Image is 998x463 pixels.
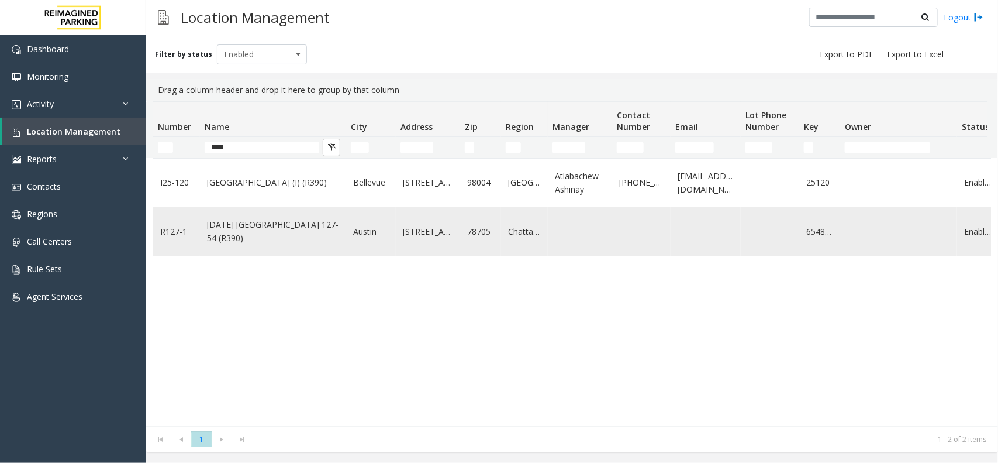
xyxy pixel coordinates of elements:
[158,142,173,153] input: Number Filter
[508,225,541,238] a: Chattanooga
[2,118,146,145] a: Location Management
[353,176,389,189] a: Bellevue
[260,434,986,444] kendo-pager-info: 1 - 2 of 2 items
[27,208,57,220] span: Regions
[403,176,453,189] a: [STREET_ADDRESS]
[957,102,998,137] th: Status
[745,109,786,132] span: Lot Phone Number
[27,263,62,275] span: Rule Sets
[160,225,193,238] a: R127-1
[12,265,21,275] img: 'icon'
[353,225,389,238] a: Austin
[12,293,21,302] img: 'icon'
[12,238,21,247] img: 'icon'
[27,71,68,82] span: Monitoring
[155,49,212,60] label: Filter by status
[12,45,21,54] img: 'icon'
[400,142,433,153] input: Address Filter
[552,121,589,132] span: Manager
[205,121,229,132] span: Name
[845,121,871,132] span: Owner
[467,176,494,189] a: 98004
[400,121,433,132] span: Address
[617,109,650,132] span: Contact Number
[840,137,957,158] td: Owner Filter
[675,121,698,132] span: Email
[617,142,644,153] input: Contact Number Filter
[552,142,585,153] input: Manager Filter
[27,126,120,137] span: Location Management
[153,79,991,101] div: Drag a column header and drop it here to group by that column
[964,176,991,189] a: Enabled
[207,218,339,245] a: [DATE] [GEOGRAPHIC_DATA] 127-54 (R390)
[191,431,212,447] span: Page 1
[508,176,541,189] a: [GEOGRAPHIC_DATA]
[12,155,21,164] img: 'icon'
[12,73,21,82] img: 'icon'
[882,46,948,63] button: Export to Excel
[12,183,21,192] img: 'icon'
[964,225,991,238] a: Enabled
[465,121,478,132] span: Zip
[27,98,54,109] span: Activity
[27,291,82,302] span: Agent Services
[548,137,612,158] td: Manager Filter
[403,225,453,238] a: [STREET_ADDRESS]
[146,101,998,426] div: Data table
[804,121,819,132] span: Key
[207,176,339,189] a: [GEOGRAPHIC_DATA] (I) (R390)
[506,142,521,153] input: Region Filter
[460,137,501,158] td: Zip Filter
[612,137,671,158] td: Contact Number Filter
[944,11,983,23] a: Logout
[745,142,772,153] input: Lot Phone Number Filter
[396,137,460,158] td: Address Filter
[806,225,833,238] a: 654873
[619,176,664,189] a: [PHONE_NUMBER]
[27,153,57,164] span: Reports
[27,236,72,247] span: Call Centers
[153,137,200,158] td: Number Filter
[205,142,319,153] input: Name Filter
[12,210,21,220] img: 'icon'
[501,137,548,158] td: Region Filter
[12,100,21,109] img: 'icon'
[160,176,193,189] a: I25-120
[12,128,21,137] img: 'icon'
[675,142,714,153] input: Email Filter
[351,142,369,153] input: City Filter
[555,170,605,196] a: Atlabachew Ashinay
[27,181,61,192] span: Contacts
[158,121,191,132] span: Number
[175,3,336,32] h3: Location Management
[323,139,340,156] button: Clear
[804,142,813,153] input: Key Filter
[467,225,494,238] a: 78705
[974,11,983,23] img: logout
[200,137,346,158] td: Name Filter
[351,121,367,132] span: City
[671,137,741,158] td: Email Filter
[820,49,873,60] span: Export to PDF
[506,121,534,132] span: Region
[465,142,474,153] input: Zip Filter
[217,45,289,64] span: Enabled
[741,137,799,158] td: Lot Phone Number Filter
[346,137,396,158] td: City Filter
[678,170,734,196] a: [EMAIL_ADDRESS][DOMAIN_NAME]
[815,46,878,63] button: Export to PDF
[887,49,944,60] span: Export to Excel
[957,137,998,158] td: Status Filter
[158,3,169,32] img: pageIcon
[845,142,930,153] input: Owner Filter
[27,43,69,54] span: Dashboard
[806,176,833,189] a: 25120
[799,137,840,158] td: Key Filter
